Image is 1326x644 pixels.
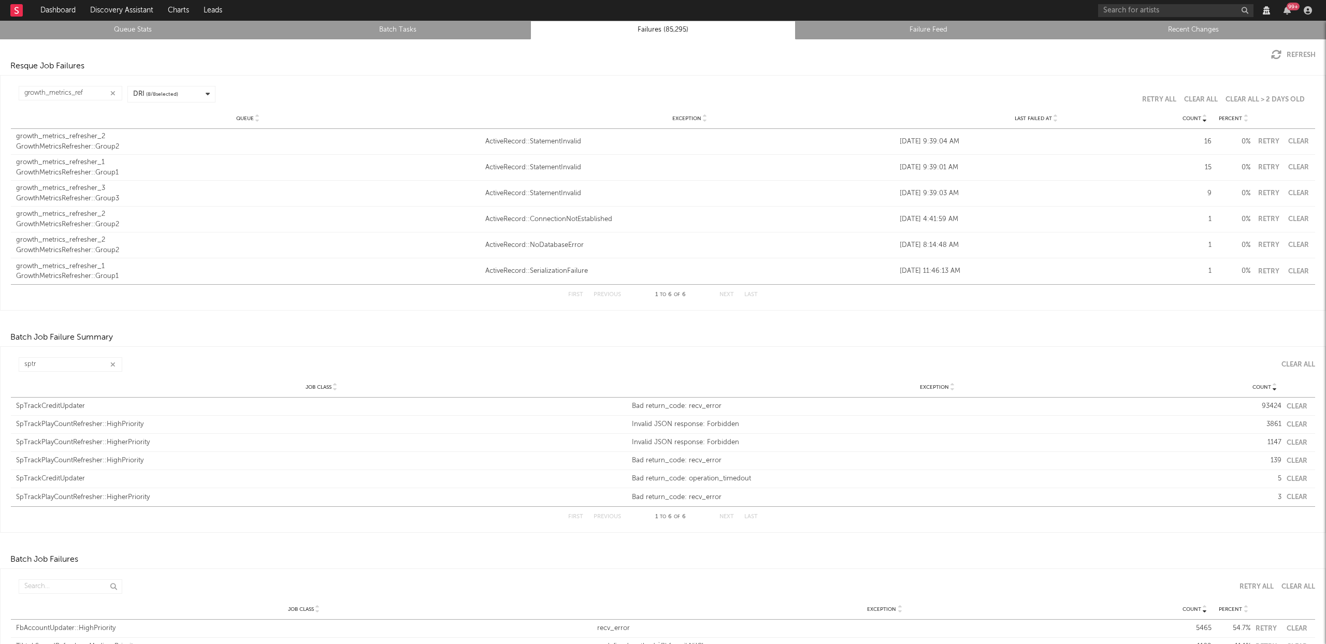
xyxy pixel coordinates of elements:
div: 0 % [1217,137,1250,147]
div: 139 [1248,456,1281,466]
div: Batch Job Failure Summary [10,331,113,344]
div: FbAccountUpdater::HighPriority [16,623,592,634]
span: to [660,292,666,297]
input: Search... [19,579,122,594]
div: 15 [1178,163,1212,173]
div: Batch Job Failures [10,553,78,566]
button: Clear [1287,268,1310,275]
button: Clear [1287,164,1310,171]
div: [DATE] 9:39:03 AM [900,188,1173,199]
div: [DATE] 4:41:59 AM [900,214,1173,225]
button: First [568,514,583,520]
div: Bad return_code: operation_timedout [632,474,1243,484]
button: Retry All [1232,583,1274,590]
div: 9 [1178,188,1212,199]
div: 5465 [1178,623,1212,634]
button: Clear All > 2 Days Old [1226,96,1305,103]
input: Search... [19,86,122,100]
button: Clear [1287,403,1307,410]
button: Next [719,292,734,298]
div: Invalid JSON response: Forbidden [632,437,1243,448]
div: GrowthMetricsRefresher::Group1 [16,271,480,282]
button: Next [719,514,734,520]
div: 0 % [1217,266,1250,276]
button: Clear [1287,625,1307,632]
span: Job Class [288,606,314,612]
div: SpTrackPlayCountRefresher::HigherPriority [16,492,627,503]
div: SpTrackPlayCountRefresher::HigherPriority [16,437,627,448]
a: growth_metrics_refresher_2GrowthMetricsRefresher::Group2 [16,235,480,255]
span: Queue [236,115,254,122]
button: Clear [1287,421,1307,428]
button: Clear [1287,242,1310,248]
button: Retry [1256,190,1281,197]
div: 1 [1178,214,1212,225]
div: growth_metrics_refresher_2 [16,209,480,219]
div: growth_metrics_refresher_2 [16,131,480,142]
span: Exception [672,115,701,122]
a: growth_metrics_refresher_2GrowthMetricsRefresher::Group2 [16,131,480,152]
button: Clear [1287,190,1310,197]
a: ActiveRecord::StatementInvalid [485,188,895,199]
div: SpTrackPlayCountRefresher::HighPriority [16,419,627,430]
button: Previous [594,514,621,520]
div: Bad return_code: recv_error [632,492,1243,503]
div: GrowthMetricsRefresher::Group2 [16,142,480,152]
a: growth_metrics_refresher_1GrowthMetricsRefresher::Group1 [16,261,480,282]
span: Percent [1219,115,1242,122]
div: 54.7 % [1217,623,1250,634]
a: Queue Stats [6,24,260,36]
span: ( 8 / 8 selected) [146,91,178,98]
button: Clear [1287,138,1310,145]
span: to [660,515,666,519]
a: Failures (85,295) [536,24,790,36]
div: 99 + [1287,3,1300,10]
div: 1 6 6 [642,289,699,301]
div: 0 % [1217,188,1250,199]
button: Retry All [1142,96,1176,103]
div: growth_metrics_refresher_3 [16,183,480,194]
button: Retry [1256,268,1281,275]
div: 0 % [1217,214,1250,225]
div: Bad return_code: recv_error [632,401,1243,412]
div: DRI [133,89,178,99]
div: SpTrackCreditUpdater [16,474,627,484]
div: ActiveRecord::StatementInvalid [485,137,895,147]
a: growth_metrics_refresher_3GrowthMetricsRefresher::Group3 [16,183,480,203]
a: ActiveRecord::ConnectionNotEstablished [485,214,895,225]
button: Clear All [1274,583,1315,590]
span: Exception [920,384,949,390]
button: Retry [1256,164,1281,171]
a: Recent Changes [1066,24,1320,36]
button: Retry [1256,216,1281,223]
button: Retry [1256,242,1281,248]
button: Last [744,292,758,298]
a: ActiveRecord::StatementInvalid [485,163,895,173]
div: 3 [1248,492,1281,503]
span: of [674,515,680,519]
div: [DATE] 11:46:13 AM [900,266,1173,276]
button: Clear All [1184,96,1218,103]
input: Search... [19,357,122,372]
button: Clear [1287,458,1307,464]
div: [DATE] 8:14:48 AM [900,240,1173,251]
button: First [568,292,583,298]
button: Last [744,514,758,520]
div: GrowthMetricsRefresher::Group3 [16,194,480,204]
div: GrowthMetricsRefresher::Group2 [16,219,480,230]
div: ActiveRecord::NoDatabaseError [485,240,895,251]
div: SpTrackCreditUpdater [16,401,627,412]
span: Exception [867,606,896,612]
button: Refresh [1271,50,1316,60]
div: growth_metrics_refresher_2 [16,235,480,245]
button: Clear [1287,476,1307,482]
div: 1147 [1248,437,1281,448]
span: Job Class [306,384,331,390]
a: growth_metrics_refresher_2GrowthMetricsRefresher::Group2 [16,209,480,229]
span: of [674,292,680,297]
div: [DATE] 9:39:04 AM [900,137,1173,147]
a: growth_metrics_refresher_1GrowthMetricsRefresher::Group1 [16,157,480,178]
div: GrowthMetricsRefresher::Group2 [16,245,480,256]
